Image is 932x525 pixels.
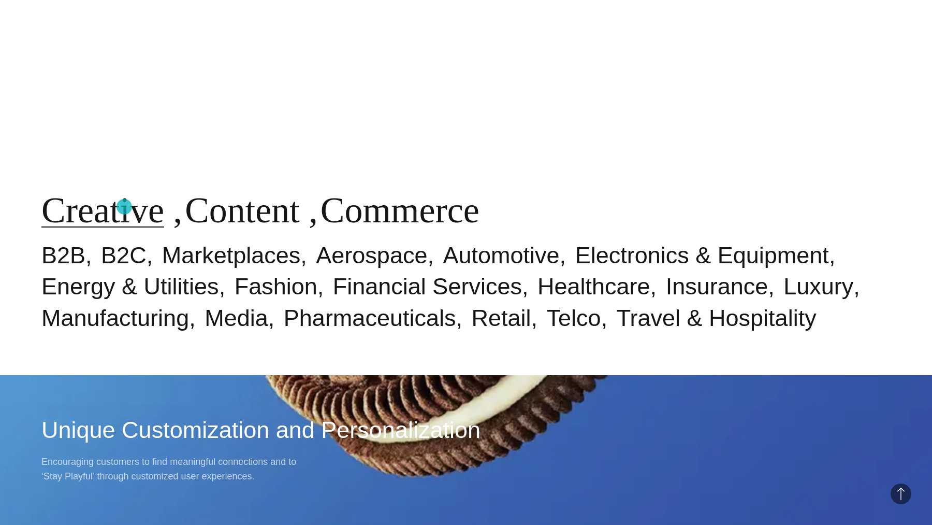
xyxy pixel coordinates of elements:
[41,415,891,446] h2: Unique Customization and Personalization
[472,305,531,331] a: Retail
[666,273,768,300] a: Insurance
[205,305,268,331] a: Media
[537,273,650,300] a: Healthcare
[41,273,219,300] a: Energy & Utilities
[162,242,301,268] a: Marketplaces
[547,305,601,331] a: Telco
[41,455,300,484] p: Encouraging customers to find meaningful connections and to ‘Stay Playful’ through customized use...
[41,242,85,268] a: B2B
[443,242,559,268] a: Automotive
[235,273,317,300] a: Fashion
[284,305,456,331] a: Pharmaceuticals
[321,190,479,230] a: Commerce
[783,273,853,300] a: Luxury
[891,484,911,504] button: Back to Top
[309,190,318,230] span: ,
[101,242,147,268] a: B2C
[617,305,817,331] a: Travel & Hospitality
[575,242,829,268] a: Electronics & Equipment
[41,305,189,331] a: Manufacturing
[316,242,427,268] a: Aerospace
[185,190,300,230] a: Content
[41,190,164,230] a: Creative
[333,273,522,300] a: Financial Services
[173,190,183,230] span: ,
